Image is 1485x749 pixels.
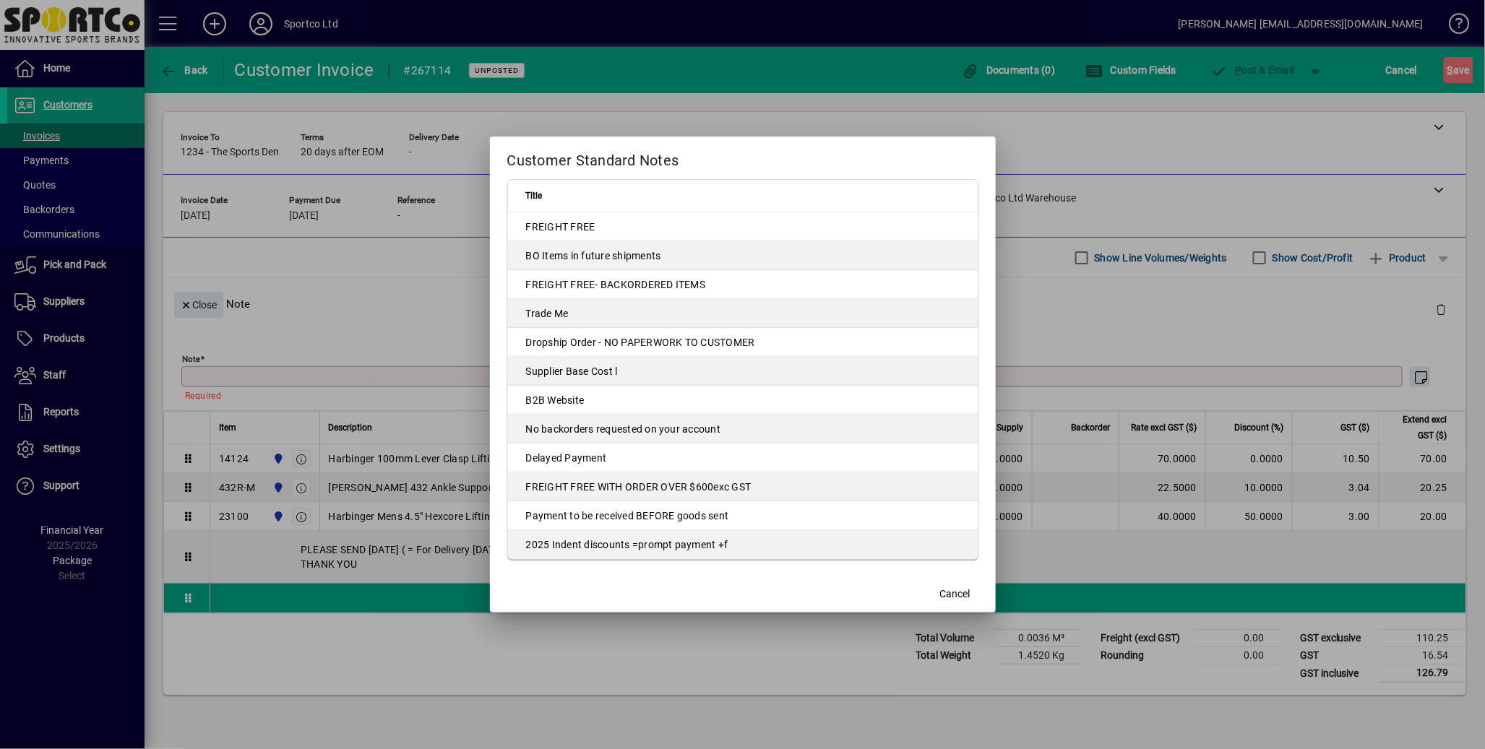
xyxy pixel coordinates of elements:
[508,270,978,299] td: FREIGHT FREE- BACKORDERED ITEMS
[940,586,970,602] span: Cancel
[508,357,978,386] td: Supplier Base Cost l
[526,188,543,204] span: Title
[508,212,978,241] td: FREIGHT FREE
[490,137,996,178] h2: Customer Standard Notes
[508,386,978,415] td: B2B Website
[508,472,978,501] td: FREIGHT FREE WITH ORDER OVER $600exc GST
[508,415,978,443] td: No backorders requested on your account
[508,443,978,472] td: Delayed Payment
[508,501,978,530] td: Payment to be received BEFORE goods sent
[508,241,978,270] td: BO Items in future shipments
[508,530,978,559] td: 2025 Indent discounts =prompt payment +f
[932,581,978,607] button: Cancel
[508,328,978,357] td: Dropship Order - NO PAPERWORK TO CUSTOMER
[508,299,978,328] td: Trade Me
